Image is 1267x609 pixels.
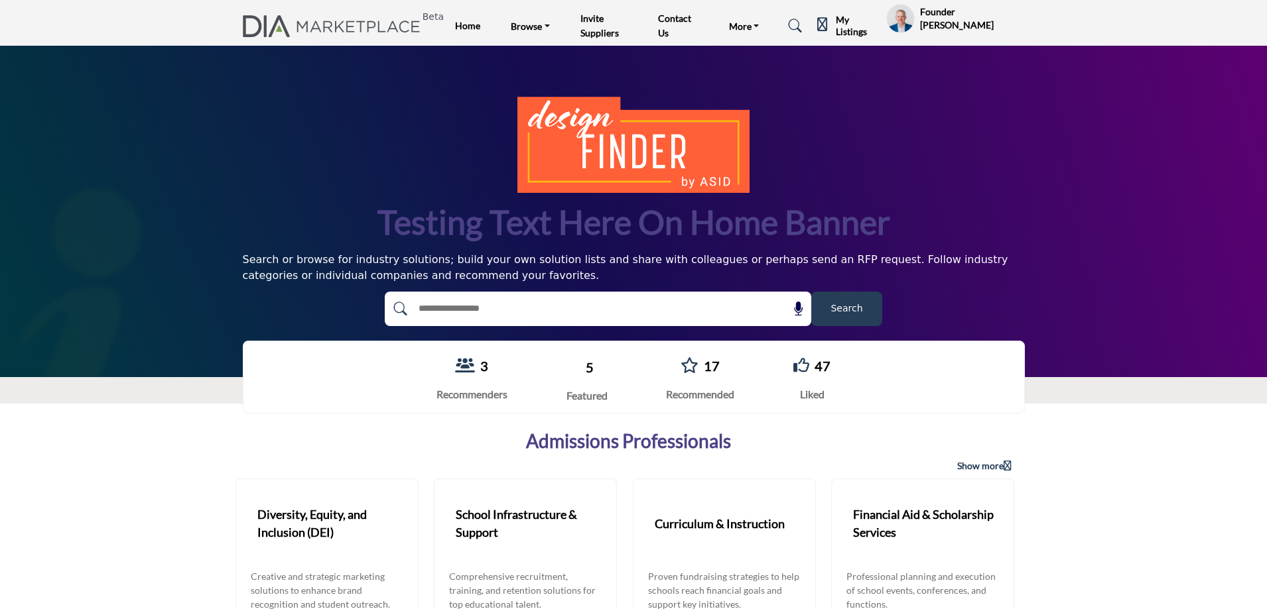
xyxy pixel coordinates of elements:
span: Search [831,302,862,315]
a: Curriculum & Instruction [655,494,785,553]
a: Financial Aid & Scholarship Services [853,494,999,553]
h5: Founder [PERSON_NAME] [920,5,1025,31]
a: Browse [501,17,559,35]
h5: My Listings [836,14,880,38]
div: Recommended [666,386,734,402]
a: 5 [586,359,594,375]
button: Search [811,292,882,326]
a: Diversity, Equity, and Inclusion (DEI) [257,494,403,553]
a: Beta [243,15,428,37]
h1: Testing text here on home banner [377,201,890,244]
button: Show hide supplier dropdown [886,4,914,33]
div: Search or browse for industry solutions; build your own solution lists and share with colleagues ... [243,252,1025,284]
h6: Beta [423,11,444,23]
a: Contact Us [658,13,691,38]
div: Featured [567,388,608,404]
a: View Recommenders [455,357,475,375]
a: Go to Recommended [681,357,699,375]
span: Show more [957,459,1011,472]
a: 3 [480,358,488,374]
a: 17 [704,358,720,374]
img: image [517,97,750,192]
div: Liked [793,386,831,402]
a: More [720,17,769,35]
a: Home [455,20,480,31]
a: Search [775,15,811,36]
i: Go to Liked [793,357,809,373]
a: Admissions Professionals [526,430,731,453]
a: Invite Suppliers [580,13,619,38]
div: Recommenders [436,386,507,402]
div: My Listings [817,14,880,38]
a: School Infrastructure & Support [456,494,602,553]
a: 47 [815,358,831,374]
img: Site Logo [243,15,428,37]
